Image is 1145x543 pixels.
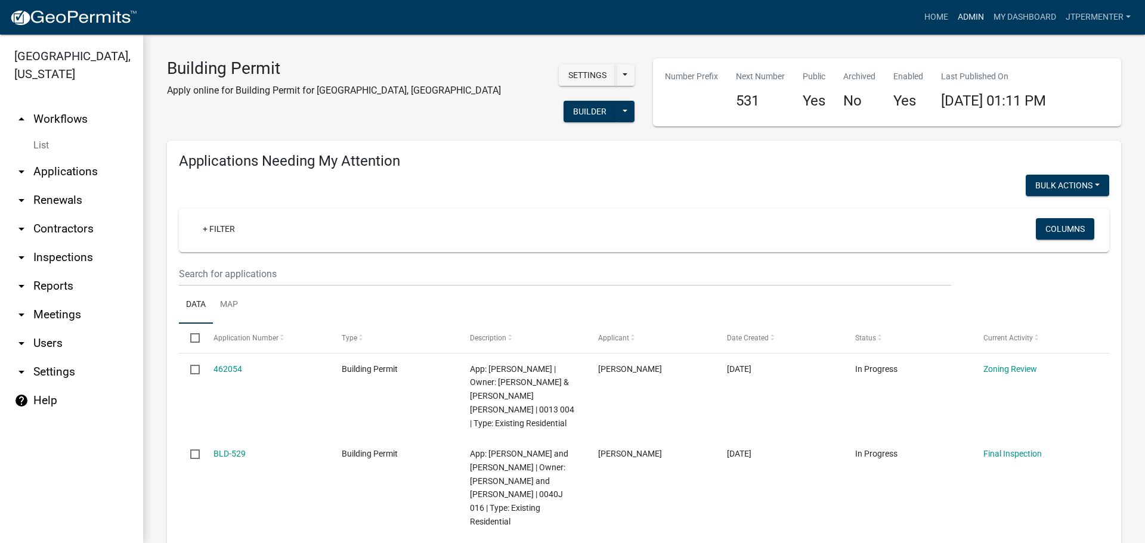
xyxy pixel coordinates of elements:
[470,334,506,342] span: Description
[1026,175,1109,196] button: Bulk Actions
[179,286,213,324] a: Data
[972,324,1100,352] datatable-header-cell: Current Activity
[179,262,951,286] input: Search for applications
[843,70,875,83] p: Archived
[14,250,29,265] i: arrow_drop_down
[983,334,1033,342] span: Current Activity
[559,64,616,86] button: Settings
[953,6,989,29] a: Admin
[665,70,718,83] p: Number Prefix
[989,6,1061,29] a: My Dashboard
[470,449,568,526] span: App: Kenneth Meeler and Steve Newbern | Owner: Kenneth Meeler and Steve Newbern | 0040J 016 | Typ...
[1036,218,1094,240] button: Columns
[564,101,616,122] button: Builder
[893,92,923,110] h4: Yes
[14,336,29,350] i: arrow_drop_down
[330,324,459,352] datatable-header-cell: Type
[167,83,501,98] p: Apply online for Building Permit for [GEOGRAPHIC_DATA], [GEOGRAPHIC_DATA]
[843,92,875,110] h4: No
[941,92,1046,109] span: [DATE] 01:11 PM
[1061,6,1135,29] a: jtpermenter
[941,70,1046,83] p: Last Published On
[14,193,29,207] i: arrow_drop_down
[14,393,29,408] i: help
[14,279,29,293] i: arrow_drop_down
[893,70,923,83] p: Enabled
[14,365,29,379] i: arrow_drop_down
[342,449,398,458] span: Building Permit
[342,364,398,374] span: Building Permit
[14,112,29,126] i: arrow_drop_up
[727,364,751,374] span: 08/11/2025
[803,70,825,83] p: Public
[213,449,246,458] a: BLD-529
[459,324,587,352] datatable-header-cell: Description
[14,308,29,322] i: arrow_drop_down
[213,334,278,342] span: Application Number
[179,153,1109,170] h4: Applications Needing My Attention
[213,364,242,374] a: 462054
[803,92,825,110] h4: Yes
[598,449,662,458] span: Kenneth Meeler
[193,218,245,240] a: + Filter
[598,334,629,342] span: Applicant
[202,324,330,352] datatable-header-cell: Application Number
[844,324,972,352] datatable-header-cell: Status
[983,449,1042,458] a: Final Inspection
[598,364,662,374] span: Jose Lage
[920,6,953,29] a: Home
[715,324,843,352] datatable-header-cell: Date Created
[587,324,715,352] datatable-header-cell: Applicant
[727,449,751,458] span: 08/07/2025
[736,70,785,83] p: Next Number
[14,222,29,236] i: arrow_drop_down
[167,58,501,79] h3: Building Permit
[736,92,785,110] h4: 531
[342,334,357,342] span: Type
[855,449,898,458] span: In Progress
[213,286,245,324] a: Map
[179,324,202,352] datatable-header-cell: Select
[855,334,876,342] span: Status
[470,364,574,428] span: App: Jose Lage | Owner: VANBRACKLE SUSIE & CONNIE MELISSA WEST | 0013 004 | Type: Existing Reside...
[14,165,29,179] i: arrow_drop_down
[983,364,1037,374] a: Zoning Review
[727,334,769,342] span: Date Created
[855,364,898,374] span: In Progress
